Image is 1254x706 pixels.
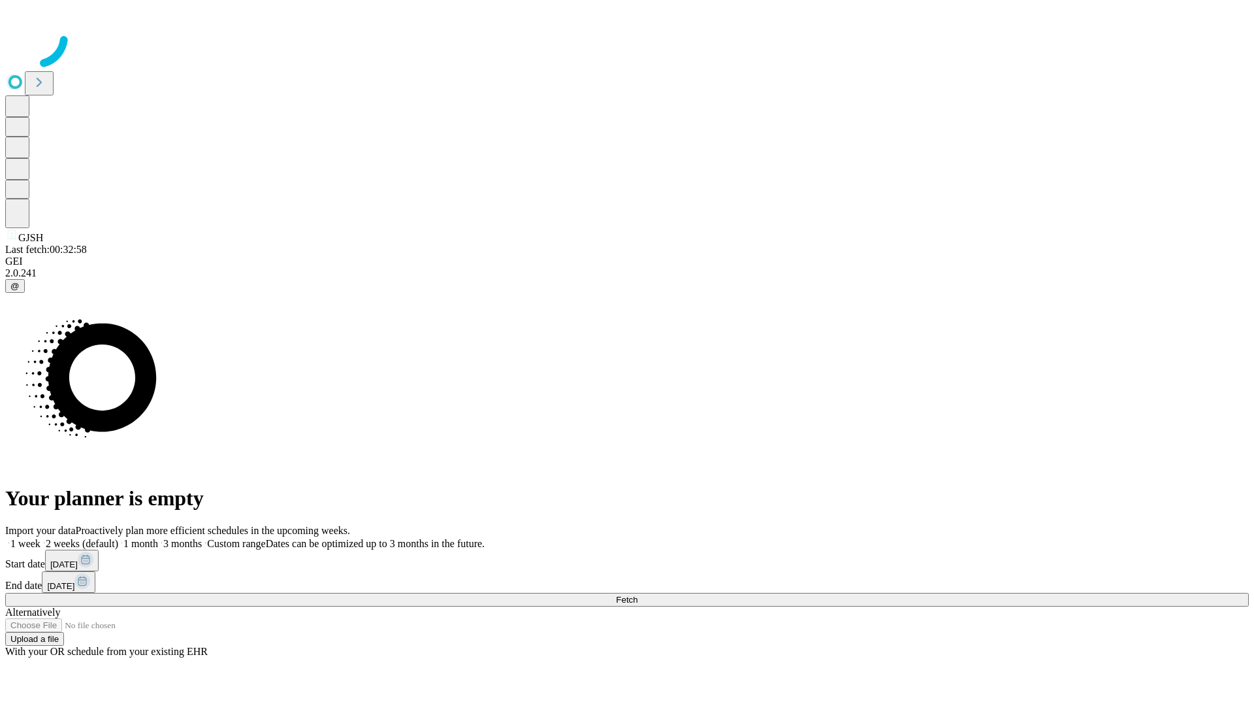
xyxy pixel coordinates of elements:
[42,571,95,593] button: [DATE]
[266,538,485,549] span: Dates can be optimized up to 3 months in the future.
[5,632,64,646] button: Upload a file
[18,232,43,243] span: GJSH
[5,256,1249,267] div: GEI
[5,550,1249,571] div: Start date
[45,550,99,571] button: [DATE]
[5,646,208,657] span: With your OR schedule from your existing EHR
[5,607,60,618] span: Alternatively
[5,279,25,293] button: @
[10,538,40,549] span: 1 week
[5,486,1249,511] h1: Your planner is empty
[5,244,87,255] span: Last fetch: 00:32:58
[50,560,78,569] span: [DATE]
[207,538,265,549] span: Custom range
[616,595,637,605] span: Fetch
[76,525,350,536] span: Proactively plan more efficient schedules in the upcoming weeks.
[46,538,118,549] span: 2 weeks (default)
[5,571,1249,593] div: End date
[5,593,1249,607] button: Fetch
[5,267,1249,279] div: 2.0.241
[10,281,20,291] span: @
[5,525,76,536] span: Import your data
[47,581,74,591] span: [DATE]
[163,538,202,549] span: 3 months
[123,538,158,549] span: 1 month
